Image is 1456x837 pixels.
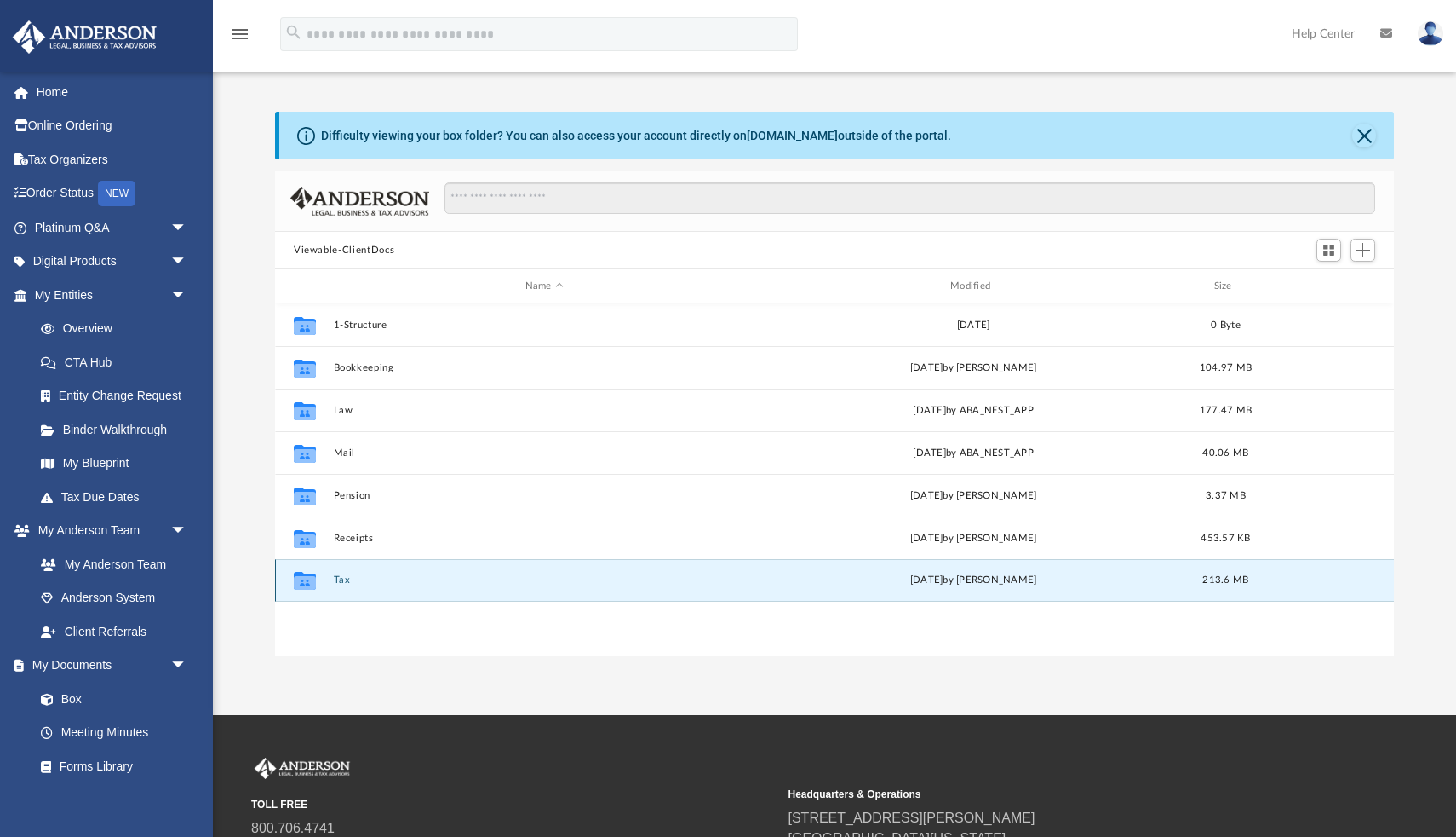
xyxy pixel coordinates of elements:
img: Anderson Advisors Platinum Portal [8,20,162,54]
small: TOLL FREE [251,797,777,812]
a: 800.706.4741 [251,821,335,835]
a: Forms Library [24,749,196,783]
a: Digital Productsarrow_drop_down [12,245,213,279]
div: grid [275,303,1394,657]
a: Box [24,682,196,716]
i: search [284,23,303,42]
button: Mail [334,447,755,459]
button: Bookkeeping [334,362,755,373]
button: Tax [334,574,755,586]
div: Difficulty viewing your box folder? You can also access your account directly on outside of the p... [321,127,951,145]
span: arrow_drop_down [170,278,204,313]
span: 177.47 MB [1200,406,1252,415]
a: Home [12,75,213,109]
div: id [283,279,325,294]
div: [DATE] by [PERSON_NAME] [763,361,1184,376]
img: Anderson Advisors Platinum Portal [251,758,353,780]
a: My Anderson Team [24,547,196,581]
span: 104.97 MB [1200,363,1252,372]
span: arrow_drop_down [170,245,204,280]
a: Meeting Minutes [24,716,204,750]
a: Client Referrals [24,615,204,649]
div: Modified [762,279,1184,294]
a: Platinum Q&Aarrow_drop_down [12,211,213,245]
a: Overview [24,312,213,346]
a: Online Ordering [12,109,213,143]
div: [DATE] by [PERSON_NAME] [763,573,1184,588]
div: NEW [98,181,135,206]
a: CTA Hub [24,345,213,379]
div: Size [1192,279,1260,294]
div: Name [333,279,755,294]
button: Viewable-ClientDocs [294,243,394,258]
div: [DATE] by ABA_NEST_APP [763,403,1184,418]
a: Binder Walkthrough [24,413,213,447]
span: 453.57 KB [1201,534,1250,543]
input: Search files and folders [444,182,1375,215]
a: Tax Due Dates [24,480,213,514]
a: [DOMAIN_NAME] [747,129,838,142]
div: [DATE] by ABA_NEST_APP [763,446,1184,461]
a: menu [230,32,250,44]
span: 40.06 MB [1202,448,1248,458]
span: arrow_drop_down [170,514,204,549]
div: [DATE] by [PERSON_NAME] [763,488,1184,504]
a: Anderson System [24,581,204,615]
span: 0 Byte [1211,320,1241,330]
div: [DATE] by [PERSON_NAME] [763,531,1184,546]
button: Receipts [334,533,755,544]
button: Add [1350,239,1376,263]
i: menu [230,24,250,44]
a: [STREET_ADDRESS][PERSON_NAME] [788,811,1035,825]
a: My Entitiesarrow_drop_down [12,278,213,312]
img: User Pic [1418,21,1443,46]
a: Entity Change Request [24,379,213,413]
div: id [1267,279,1386,294]
button: Law [334,405,755,416]
span: arrow_drop_down [170,649,204,684]
span: 3.37 MB [1206,491,1246,500]
span: 213.6 MB [1202,575,1248,585]
span: arrow_drop_down [170,211,204,245]
button: 1-Structure [334,320,755,331]
a: My Blueprint [24,447,204,481]
a: My Anderson Teamarrow_drop_down [12,514,204,548]
button: Close [1352,124,1376,147]
a: My Documentsarrow_drop_down [12,649,204,683]
button: Pension [334,490,755,501]
div: [DATE] [763,318,1184,333]
button: Switch to Grid View [1316,239,1342,263]
a: Order StatusNEW [12,176,213,211]
small: Headquarters & Operations [788,787,1314,802]
a: Tax Organizers [12,142,213,176]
